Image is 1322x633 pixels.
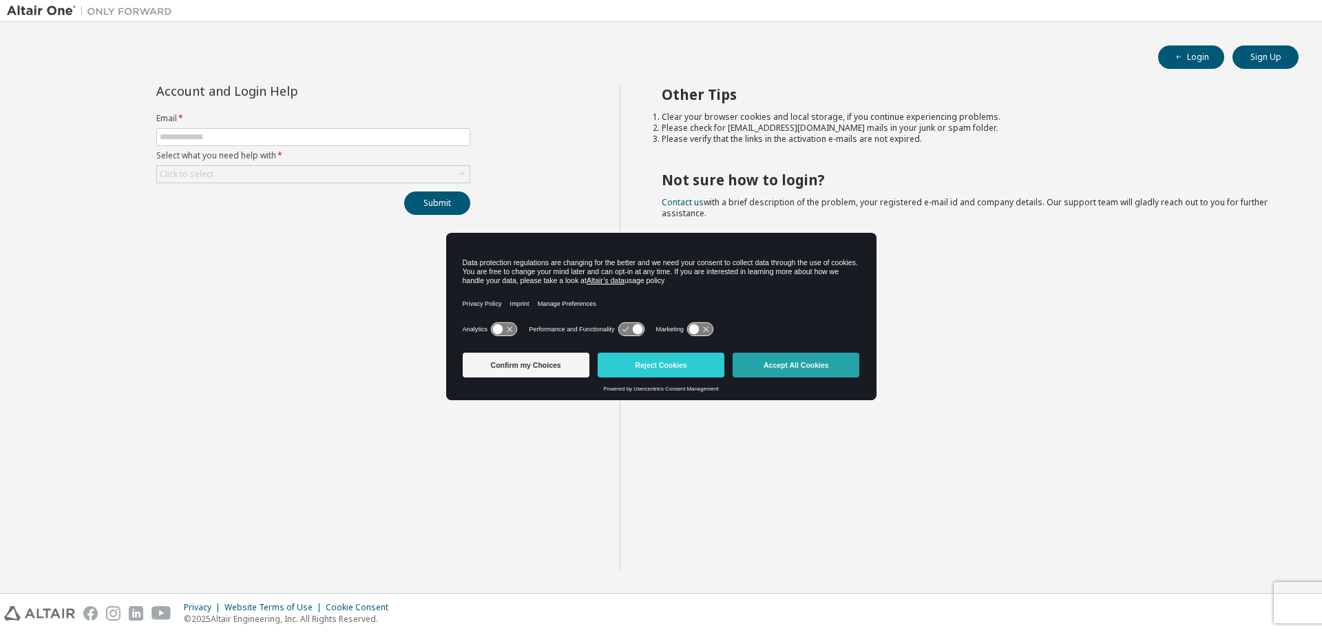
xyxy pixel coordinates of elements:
img: youtube.svg [151,606,171,621]
li: Clear your browser cookies and local storage, if you continue experiencing problems. [662,112,1274,123]
button: Login [1158,45,1224,69]
img: instagram.svg [106,606,120,621]
div: Cookie Consent [326,602,397,613]
a: Contact us [662,196,704,208]
img: altair_logo.svg [4,606,75,621]
p: © 2025 Altair Engineering, Inc. All Rights Reserved. [184,613,397,625]
li: Please verify that the links in the activation e-mails are not expired. [662,134,1274,145]
div: Website Terms of Use [224,602,326,613]
button: Submit [404,191,470,215]
button: Sign Up [1232,45,1299,69]
div: Click to select [160,169,213,180]
h2: Other Tips [662,85,1274,103]
label: Email [156,113,470,124]
img: facebook.svg [83,606,98,621]
span: with a brief description of the problem, your registered e-mail id and company details. Our suppo... [662,196,1268,219]
label: Select what you need help with [156,150,470,161]
div: Click to select [157,166,470,183]
div: Privacy [184,602,224,613]
h2: Not sure how to login? [662,171,1274,189]
li: Please check for [EMAIL_ADDRESS][DOMAIN_NAME] mails in your junk or spam folder. [662,123,1274,134]
img: Altair One [7,4,179,18]
div: Account and Login Help [156,85,408,96]
img: linkedin.svg [129,606,143,621]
